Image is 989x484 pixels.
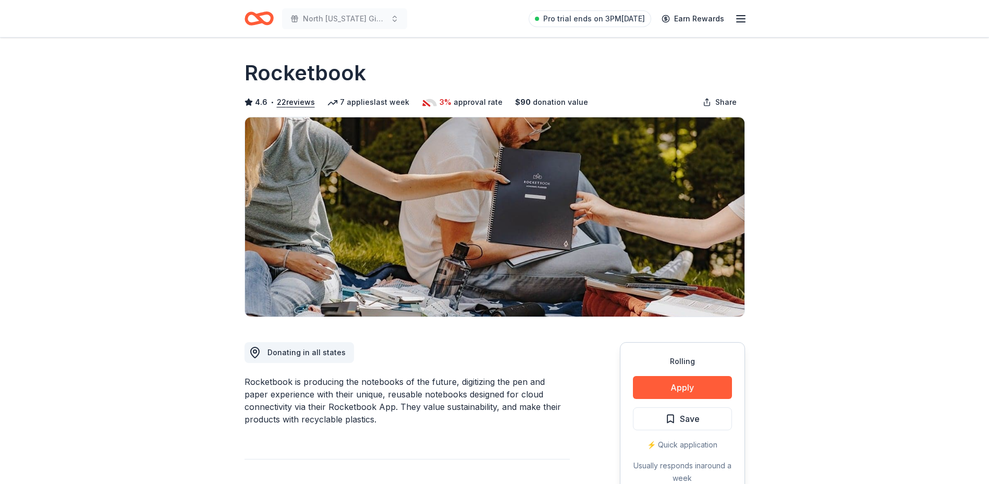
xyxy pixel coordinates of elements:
[680,412,700,426] span: Save
[715,96,737,108] span: Share
[303,13,386,25] span: North [US_STATE] Giving Day
[277,96,315,108] button: 22reviews
[327,96,409,108] div: 7 applies last week
[439,96,451,108] span: 3%
[282,8,407,29] button: North [US_STATE] Giving Day
[655,9,730,28] a: Earn Rewards
[543,13,645,25] span: Pro trial ends on 3PM[DATE]
[633,355,732,368] div: Rolling
[245,376,570,426] div: Rocketbook is producing the notebooks of the future, digitizing the pen and paper experience with...
[515,96,531,108] span: $ 90
[454,96,503,108] span: approval rate
[633,407,732,430] button: Save
[633,439,732,451] div: ⚡️ Quick application
[245,117,744,317] img: Image for Rocketbook
[245,58,366,88] h1: Rocketbook
[270,98,274,106] span: •
[245,6,274,31] a: Home
[533,96,588,108] span: donation value
[255,96,267,108] span: 4.6
[267,348,346,357] span: Donating in all states
[633,376,732,399] button: Apply
[529,10,651,27] a: Pro trial ends on 3PM[DATE]
[694,92,745,113] button: Share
